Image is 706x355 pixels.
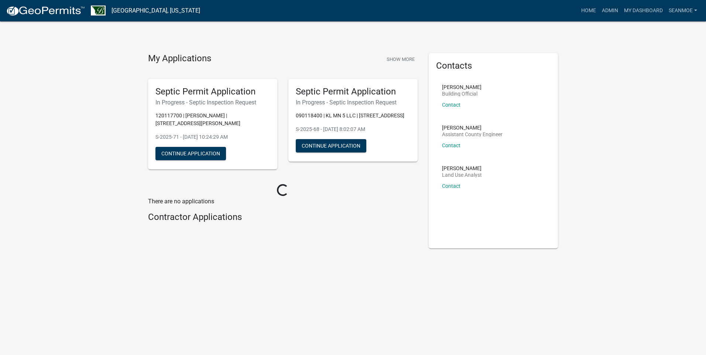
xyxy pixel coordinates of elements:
[155,133,270,141] p: S-2025-71 - [DATE] 10:24:29 AM
[91,6,106,15] img: Benton County, Minnesota
[148,197,418,206] p: There are no applications
[621,4,666,18] a: My Dashboard
[666,4,700,18] a: SeanMoe
[442,125,503,130] p: [PERSON_NAME]
[155,112,270,127] p: 120117700 | [PERSON_NAME] | [STREET_ADDRESS][PERSON_NAME]
[442,102,460,108] a: Contact
[442,142,460,148] a: Contact
[296,99,410,106] h6: In Progress - Septic Inspection Request
[148,212,418,223] h4: Contractor Applications
[155,99,270,106] h6: In Progress - Septic Inspection Request
[442,91,481,96] p: Building Official
[148,53,211,64] h4: My Applications
[442,85,481,90] p: [PERSON_NAME]
[296,112,410,120] p: 090118400 | KL MN 5 LLC | [STREET_ADDRESS]
[155,86,270,97] h5: Septic Permit Application
[578,4,599,18] a: Home
[442,183,460,189] a: Contact
[148,212,418,225] wm-workflow-list-section: Contractor Applications
[442,166,482,171] p: [PERSON_NAME]
[155,147,226,160] button: Continue Application
[112,4,200,17] a: [GEOGRAPHIC_DATA], [US_STATE]
[296,125,410,133] p: S-2025-68 - [DATE] 8:02:07 AM
[296,86,410,97] h5: Septic Permit Application
[442,132,503,137] p: Assistant County Engineer
[599,4,621,18] a: Admin
[384,53,418,65] button: Show More
[296,139,366,152] button: Continue Application
[442,172,482,177] p: Land Use Analyst
[436,61,551,71] h5: Contacts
